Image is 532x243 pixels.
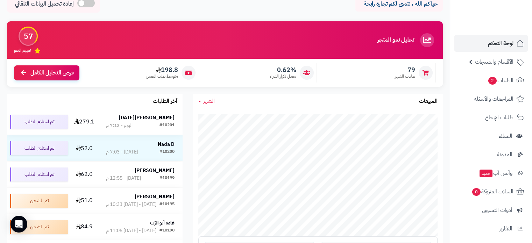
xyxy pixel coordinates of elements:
a: الشهر [198,97,215,105]
span: لوحة التحكم [488,38,513,48]
span: الشهر [203,97,215,105]
div: #10195 [159,201,175,208]
a: المراجعات والأسئلة [454,91,528,107]
span: المراجعات والأسئلة [474,94,513,104]
td: 84.9 [71,214,98,240]
div: تم الشحن [10,194,68,208]
div: #10200 [159,149,175,156]
h3: آخر الطلبات [153,98,177,105]
a: وآتس آبجديد [454,165,528,181]
strong: غادة أبو الرُب [150,219,175,227]
span: السلات المتروكة [471,187,513,196]
span: تقييم النمو [14,48,31,53]
div: [DATE] - 12:55 م [106,175,141,182]
span: عرض التحليل الكامل [30,69,74,77]
a: العملاء [454,128,528,144]
div: [DATE] - [DATE] 11:05 م [106,227,156,234]
span: معدل تكرار الشراء [270,73,296,79]
span: الطلبات [488,76,513,85]
span: التقارير [499,224,512,234]
span: 0 [472,188,481,196]
strong: [PERSON_NAME] [135,193,175,200]
h3: تحليل نمو المتجر [377,37,414,43]
div: اليوم - 7:13 م [106,122,133,129]
span: 198.8 [146,66,178,74]
span: المدونة [497,150,512,159]
strong: [PERSON_NAME] [135,167,175,174]
a: السلات المتروكة0 [454,183,528,200]
span: جديد [480,170,492,177]
td: 279.1 [71,109,98,135]
span: وآتس آب [479,168,512,178]
a: أدوات التسويق [454,202,528,219]
span: متوسط طلب العميل [146,73,178,79]
span: العملاء [499,131,512,141]
div: تم استلام الطلب [10,167,68,181]
a: طلبات الإرجاع [454,109,528,126]
a: الطلبات2 [454,72,528,89]
div: #10199 [159,175,175,182]
div: Open Intercom Messenger [10,216,27,233]
strong: Nada D [158,141,175,148]
div: [DATE] - 7:03 م [106,149,138,156]
div: تم الشحن [10,220,68,234]
td: 62.0 [71,162,98,187]
a: التقارير [454,220,528,237]
span: أدوات التسويق [482,205,512,215]
span: الأقسام والمنتجات [475,57,513,67]
strong: [PERSON_NAME][DATE] [119,114,175,121]
a: المدونة [454,146,528,163]
div: تم استلام الطلب [10,141,68,155]
div: تم استلام الطلب [10,115,68,129]
a: عرض التحليل الكامل [14,65,79,80]
div: #10190 [159,227,175,234]
span: 2 [488,77,497,85]
h3: المبيعات [419,98,438,105]
span: 79 [395,66,415,74]
span: طلبات الإرجاع [485,113,513,122]
span: طلبات الشهر [395,73,415,79]
td: 51.0 [71,188,98,214]
div: #10201 [159,122,175,129]
td: 52.0 [71,135,98,161]
a: لوحة التحكم [454,35,528,52]
div: [DATE] - [DATE] 10:33 م [106,201,156,208]
span: 0.62% [270,66,296,74]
